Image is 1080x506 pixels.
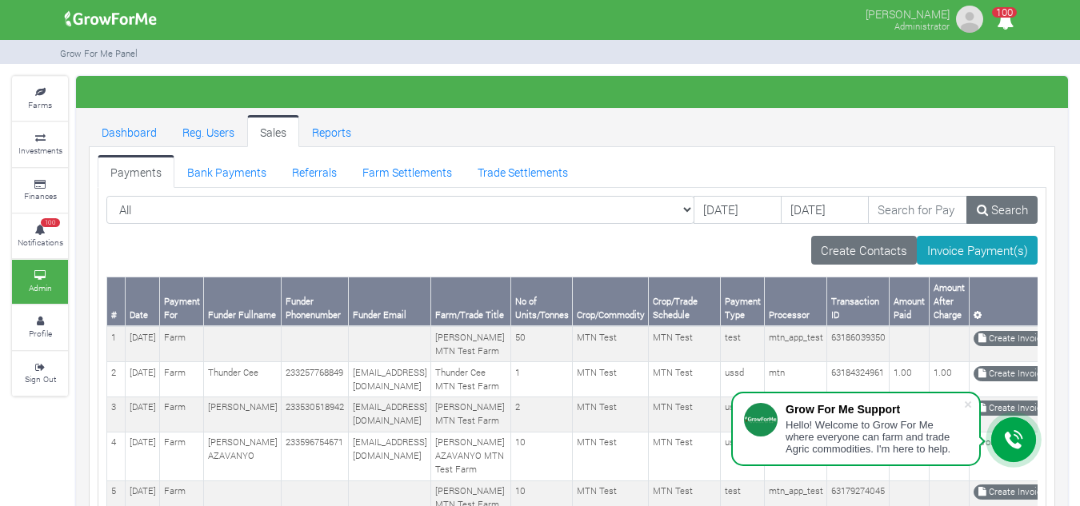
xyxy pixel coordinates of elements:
[204,432,282,480] td: [PERSON_NAME] AZAVANYO
[511,396,573,432] td: 2
[511,277,573,326] th: No of Units/Tonnes
[349,396,431,432] td: [EMAIL_ADDRESS][DOMAIN_NAME]
[170,115,247,147] a: Reg. Users
[890,277,930,326] th: Amount Paid
[107,362,126,397] td: 2
[930,362,970,397] td: 1.00
[25,373,56,384] small: Sign Out
[649,326,721,361] td: MTN Test
[765,326,827,361] td: mtn_app_test
[721,396,765,432] td: ussd
[204,277,282,326] th: Funder Fullname
[431,396,511,432] td: [PERSON_NAME] MTN Test Farm
[866,3,950,22] p: [PERSON_NAME]
[126,396,160,432] td: [DATE]
[12,214,68,258] a: 100 Notifications
[511,432,573,480] td: 10
[59,3,162,35] img: growforme image
[204,362,282,397] td: Thunder Cee
[649,362,721,397] td: MTN Test
[18,145,62,156] small: Investments
[160,396,204,432] td: Farm
[465,155,581,187] a: Trade Settlements
[811,236,918,265] a: Create Contacts
[349,277,431,326] th: Funder Email
[786,419,963,455] div: Hello! Welcome to Grow For Me where everyone can farm and trade Agric commodities. I'm here to help.
[868,196,968,225] input: Search for Payments
[721,277,765,326] th: Payment Type
[28,99,52,110] small: Farms
[126,362,160,397] td: [DATE]
[573,362,649,397] td: MTN Test
[349,362,431,397] td: [EMAIL_ADDRESS][DOMAIN_NAME]
[160,326,204,361] td: Farm
[511,326,573,361] td: 50
[992,7,1017,18] span: 100
[649,432,721,480] td: MTN Test
[107,396,126,432] td: 3
[827,277,890,326] th: Transaction ID
[12,169,68,213] a: Finances
[349,432,431,480] td: [EMAIL_ADDRESS][DOMAIN_NAME]
[966,196,1038,225] a: Search
[974,331,1051,346] a: Create Invoice
[890,362,930,397] td: 1.00
[41,218,60,228] span: 100
[60,47,138,59] small: Grow For Me Panel
[12,122,68,166] a: Investments
[29,282,52,293] small: Admin
[990,3,1021,39] i: Notifications
[649,277,721,326] th: Crop/Trade Schedule
[431,326,511,361] td: [PERSON_NAME] MTN Test Farm
[781,196,869,225] input: DD/MM/YYYY
[160,277,204,326] th: Payment For
[282,362,349,397] td: 233257768849
[282,432,349,480] td: 233596754671
[431,432,511,480] td: [PERSON_NAME] AZAVANYO MTN Test Farm
[917,236,1038,265] a: Invoice Payment(s)
[126,326,160,361] td: [DATE]
[107,326,126,361] td: 1
[649,396,721,432] td: MTN Test
[126,277,160,326] th: Date
[204,396,282,432] td: [PERSON_NAME]
[511,362,573,397] td: 1
[247,115,299,147] a: Sales
[12,260,68,304] a: Admin
[282,396,349,432] td: 233530518942
[721,326,765,361] td: test
[786,403,963,416] div: Grow For Me Support
[974,400,1051,416] a: Create Invoice
[160,432,204,480] td: Farm
[107,277,126,326] th: #
[990,15,1021,30] a: 100
[974,366,1051,381] a: Create Invoice
[974,484,1051,500] a: Create Invoice
[721,362,765,397] td: ussd
[573,326,649,361] td: MTN Test
[894,20,950,32] small: Administrator
[765,277,827,326] th: Processor
[18,237,63,248] small: Notifications
[694,196,782,225] input: DD/MM/YYYY
[126,432,160,480] td: [DATE]
[279,155,350,187] a: Referrals
[282,277,349,326] th: Funder Phonenumber
[107,432,126,480] td: 4
[827,362,890,397] td: 63184324961
[174,155,279,187] a: Bank Payments
[930,277,970,326] th: Amount After Charge
[299,115,364,147] a: Reports
[954,3,986,35] img: growforme image
[12,77,68,121] a: Farms
[160,362,204,397] td: Farm
[573,277,649,326] th: Crop/Commodity
[431,277,511,326] th: Farm/Trade Title
[29,328,52,339] small: Profile
[573,396,649,432] td: MTN Test
[350,155,465,187] a: Farm Settlements
[431,362,511,397] td: Thunder Cee MTN Test Farm
[12,305,68,349] a: Profile
[765,362,827,397] td: mtn
[12,352,68,396] a: Sign Out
